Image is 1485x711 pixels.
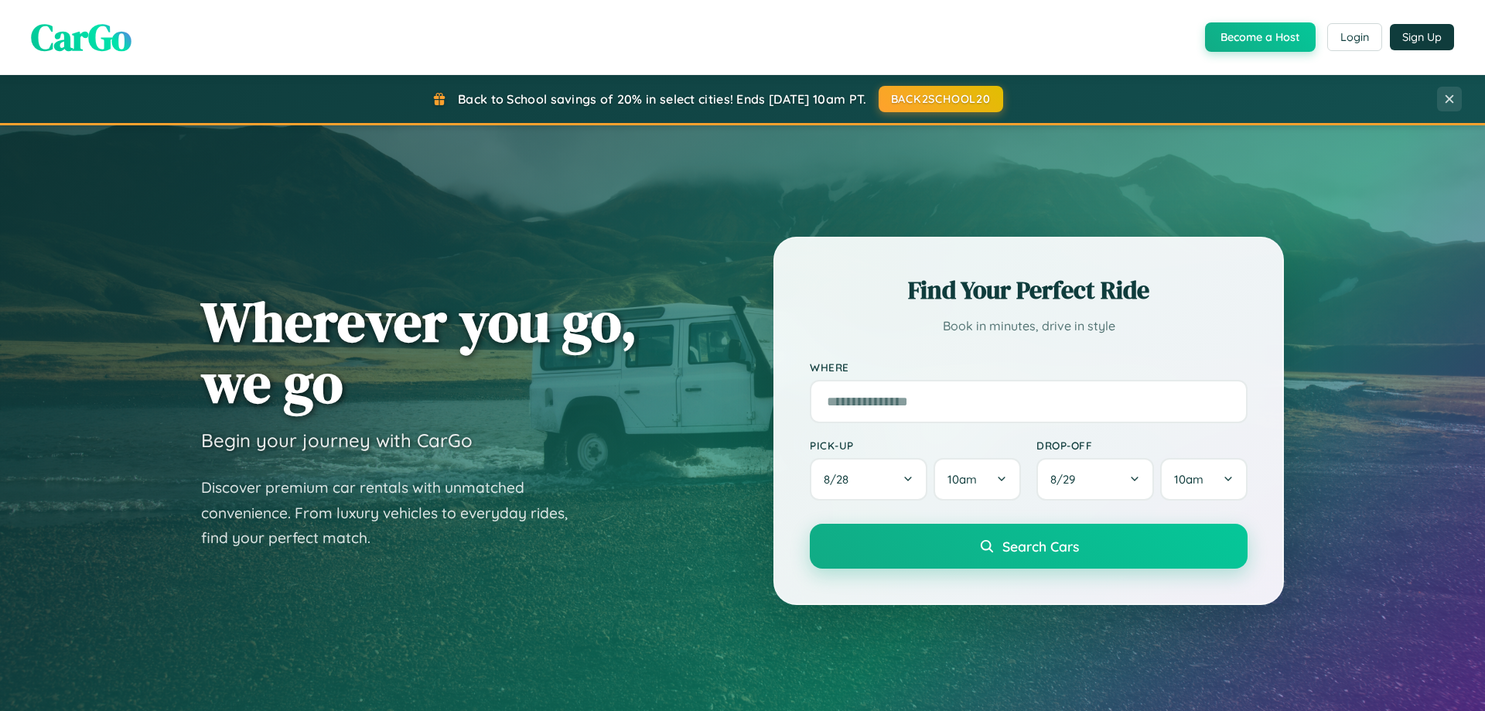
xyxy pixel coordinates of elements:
label: Drop-off [1036,439,1248,452]
span: 10am [947,472,977,487]
button: BACK2SCHOOL20 [879,86,1003,112]
p: Discover premium car rentals with unmatched convenience. From luxury vehicles to everyday rides, ... [201,475,588,551]
button: Sign Up [1390,24,1454,50]
button: 8/28 [810,458,927,501]
button: 8/29 [1036,458,1154,501]
h3: Begin your journey with CarGo [201,429,473,452]
button: Login [1327,23,1382,51]
button: 10am [1160,458,1248,501]
span: 8 / 29 [1050,472,1083,487]
span: 8 / 28 [824,472,856,487]
button: Search Cars [810,524,1248,569]
label: Pick-up [810,439,1021,452]
button: Become a Host [1205,22,1316,52]
span: Back to School savings of 20% in select cities! Ends [DATE] 10am PT. [458,91,866,107]
span: CarGo [31,12,131,63]
h1: Wherever you go, we go [201,291,637,413]
span: 10am [1174,472,1203,487]
label: Where [810,361,1248,374]
p: Book in minutes, drive in style [810,315,1248,337]
button: 10am [934,458,1021,501]
h2: Find Your Perfect Ride [810,273,1248,307]
span: Search Cars [1002,538,1079,555]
